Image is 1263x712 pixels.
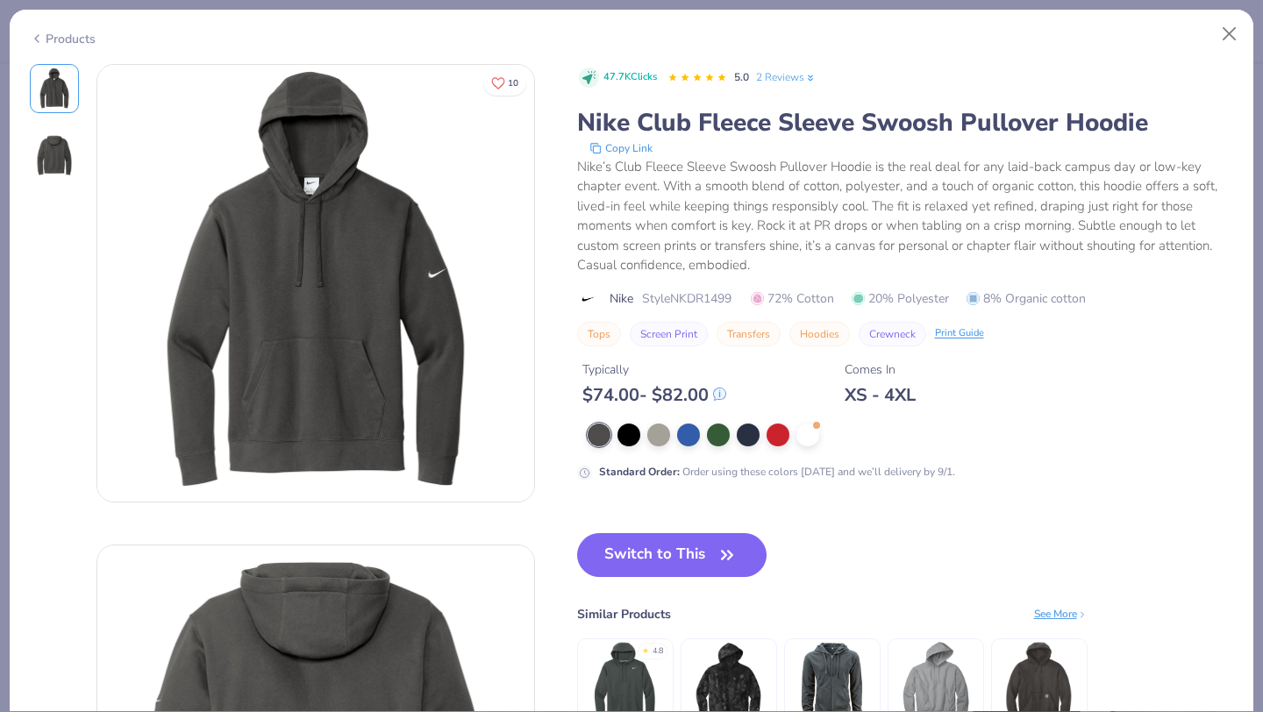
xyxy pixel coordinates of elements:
[734,70,749,84] span: 5.0
[577,533,767,577] button: Switch to This
[967,289,1086,308] span: 8% Organic cotton
[717,322,781,346] button: Transfers
[584,139,658,157] button: copy to clipboard
[756,69,817,85] a: 2 Reviews
[33,134,75,176] img: Back
[859,322,926,346] button: Crewneck
[97,65,534,502] img: Front
[577,292,601,306] img: brand logo
[577,605,671,623] div: Similar Products
[1034,606,1088,622] div: See More
[845,360,916,379] div: Comes In
[653,645,663,658] div: 4.8
[852,289,949,308] span: 20% Polyester
[642,645,649,652] div: ★
[630,322,708,346] button: Screen Print
[935,326,984,341] div: Print Guide
[642,289,731,308] span: Style NKDR1499
[577,322,621,346] button: Tops
[751,289,834,308] span: 72% Cotton
[30,30,96,48] div: Products
[603,70,657,85] span: 47.7K Clicks
[610,289,633,308] span: Nike
[33,68,75,110] img: Front
[577,106,1234,139] div: Nike Club Fleece Sleeve Swoosh Pullover Hoodie
[667,64,727,92] div: 5.0 Stars
[508,79,518,88] span: 10
[599,465,680,479] strong: Standard Order :
[845,384,916,406] div: XS - 4XL
[1213,18,1246,51] button: Close
[582,384,726,406] div: $ 74.00 - $ 82.00
[582,360,726,379] div: Typically
[789,322,850,346] button: Hoodies
[483,70,526,96] button: Like
[599,464,955,480] div: Order using these colors [DATE] and we’ll delivery by 9/1.
[577,157,1234,275] div: Nike’s Club Fleece Sleeve Swoosh Pullover Hoodie is the real deal for any laid-back campus day or...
